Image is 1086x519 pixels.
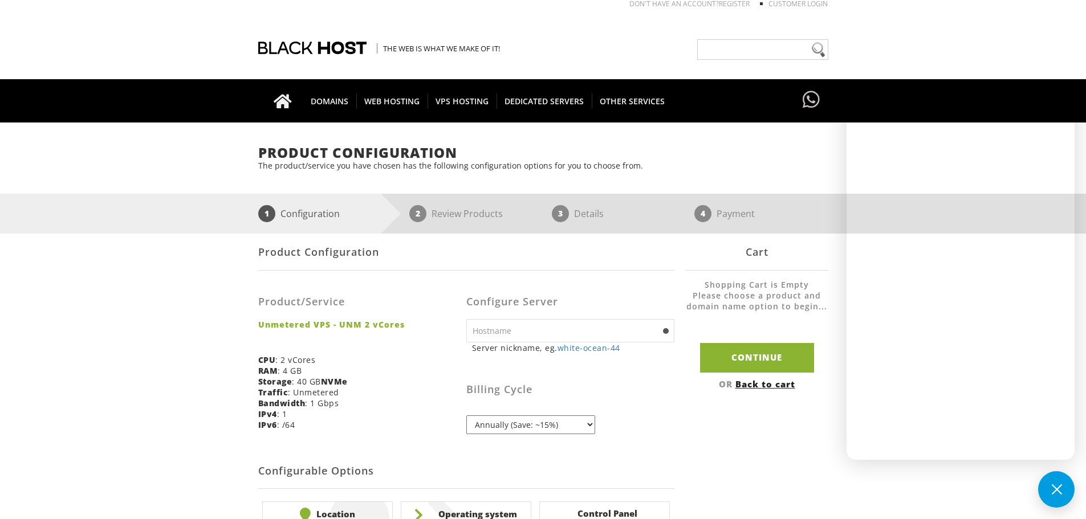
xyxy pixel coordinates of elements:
[258,296,458,308] h3: Product/Service
[686,378,828,390] div: OR
[592,79,673,122] a: OTHER SERVICES
[258,376,292,387] b: Storage
[466,384,674,395] h3: Billing Cycle
[258,387,288,398] b: Traffic
[717,205,755,222] p: Payment
[558,342,620,353] a: white-ocean-44
[356,93,428,109] span: WEB HOSTING
[321,376,348,387] b: NVMe
[258,205,275,222] span: 1
[377,43,500,54] span: The Web is what we make of it!
[428,93,497,109] span: VPS HOSTING
[258,279,466,439] div: : 2 vCores : 4 GB : 40 GB : Unmetered : 1 Gbps : 1 : /64
[258,419,277,430] b: IPv6
[258,160,828,171] p: The product/service you have chosen has the following configuration options for you to choose from.
[466,319,674,342] input: Hostname
[258,319,458,330] strong: Unmetered VPS - UNM 2 vCores
[258,365,278,376] b: RAM
[697,39,828,60] input: Need help?
[466,296,674,308] h3: Configure Server
[694,205,711,222] span: 4
[356,79,428,122] a: WEB HOSTING
[258,354,276,365] b: CPU
[686,234,828,271] div: Cart
[546,508,664,519] b: Control Panel
[258,398,306,408] b: Bandwidth
[280,205,340,222] p: Configuration
[592,93,673,109] span: OTHER SERVICES
[303,93,357,109] span: DOMAINS
[258,408,277,419] b: IPv4
[497,79,592,122] a: DEDICATED SERVERS
[700,343,814,372] input: Continue
[800,79,823,121] a: Have questions?
[432,205,503,222] p: Review Products
[409,205,426,222] span: 2
[497,93,592,109] span: DEDICATED SERVERS
[472,342,674,353] small: Server nickname, eg.
[552,205,569,222] span: 3
[303,79,357,122] a: DOMAINS
[262,79,303,122] a: Go to homepage
[258,454,674,489] h2: Configurable Options
[574,205,604,222] p: Details
[686,279,828,323] li: Shopping Cart is Empty Please choose a product and domain name option to begin...
[258,234,674,271] div: Product Configuration
[258,145,828,160] h1: Product Configuration
[847,95,1075,460] iframe: To enrich screen reader interactions, please activate Accessibility in Grammarly extension settings
[428,79,497,122] a: VPS HOSTING
[735,378,795,390] a: Back to cart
